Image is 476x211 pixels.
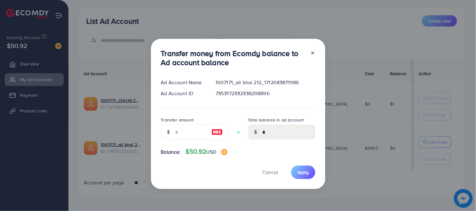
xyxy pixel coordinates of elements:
h3: Transfer money from Ecomdy balance to Ad account balance [161,49,305,67]
div: Ad Account ID [156,90,211,97]
button: Cancel [255,166,286,179]
div: 1007171_ali bhai 212_1712043871986 [211,79,320,86]
img: image [211,128,223,136]
label: Total balance in ad account [248,117,304,123]
label: Transfer amount [161,117,194,123]
button: Apply [291,166,315,179]
div: 7353172332338298896 [211,90,320,97]
img: image [221,149,227,155]
span: Balance: [161,148,181,156]
span: Apply [297,169,309,175]
span: Cancel [263,169,278,176]
div: Ad Account Name [156,79,211,86]
span: USD [206,148,216,155]
h4: $50.92 [186,148,227,156]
